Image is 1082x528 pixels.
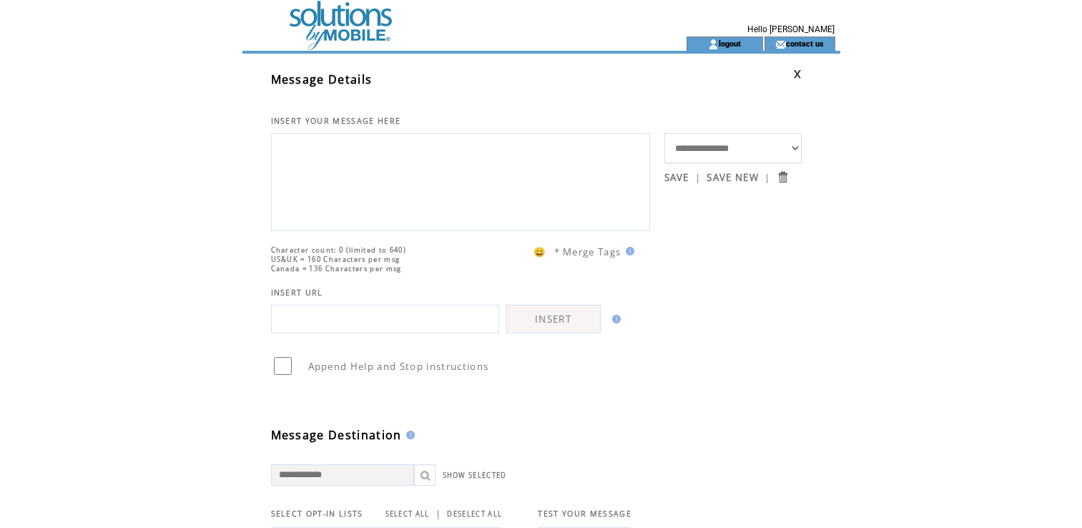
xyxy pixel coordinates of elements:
img: help.gif [608,315,621,323]
a: logout [719,39,741,48]
span: * Merge Tags [554,245,621,258]
a: SAVE [664,171,689,184]
input: Submit [776,170,790,184]
span: Append Help and Stop instructions [308,360,489,373]
img: help.gif [621,247,634,255]
span: | [695,171,701,184]
span: US&UK = 160 Characters per msg [271,255,400,264]
span: Character count: 0 (limited to 640) [271,245,407,255]
a: INSERT [506,305,601,333]
img: account_icon.gif [708,39,719,50]
span: INSERT YOUR MESSAGE HERE [271,116,401,126]
a: SHOW SELECTED [443,471,507,480]
span: 😀 [533,245,546,258]
span: | [764,171,770,184]
img: help.gif [402,431,415,439]
span: | [436,507,441,520]
span: TEST YOUR MESSAGE [538,509,631,519]
span: Canada = 136 Characters per msg [271,264,402,273]
span: Hello [PERSON_NAME] [747,24,835,34]
span: SELECT OPT-IN LISTS [271,509,363,519]
a: contact us [786,39,824,48]
span: INSERT URL [271,288,323,298]
a: SELECT ALL [385,509,430,519]
span: Message Details [271,72,373,87]
span: Message Destination [271,427,402,443]
a: DESELECT ALL [447,509,502,519]
img: contact_us_icon.gif [775,39,786,50]
a: SAVE NEW [707,171,759,184]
